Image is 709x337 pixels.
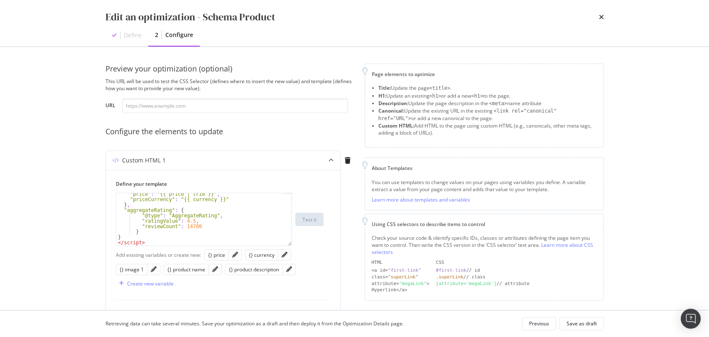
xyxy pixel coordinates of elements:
[529,320,549,327] div: Previous
[105,10,275,24] div: Edit an optimization - Schema Product
[378,122,414,129] strong: Custom HTML:
[282,252,287,258] div: pencil
[122,98,348,113] input: https://www.example.com
[372,71,597,78] div: Page elements to optimize
[436,280,597,287] div: // attribute
[105,64,355,74] div: Preview your optimization (optional)
[232,252,238,258] div: pencil
[559,317,604,330] button: Save as draft
[378,92,386,99] strong: H1:
[471,93,483,99] span: <h1>
[388,274,418,280] div: "superLink"
[378,107,404,114] strong: Canonical:
[372,196,470,203] a: Learn more about templates and variables
[105,102,115,111] label: URL
[155,31,158,39] div: 2
[167,265,205,275] button: {} product name
[372,221,597,228] div: Using CSS selectors to describe items to control
[378,108,557,121] span: <link rel="canonical" href="URL">
[372,280,429,287] div: attribute= >
[295,213,324,226] button: Test it
[116,277,174,290] button: Create new variable
[229,265,279,275] button: {} product description
[208,250,225,260] button: {} price
[372,165,597,172] div: About Templates
[105,126,355,137] div: Configure the elements to update
[105,320,404,327] div: Retrieving data can take several minutes. Save your optimization as a draft and then deploy it fr...
[372,179,597,193] div: You can use templates to change values on your pages using variables you define. A variable extra...
[489,101,507,106] span: <meta>
[120,266,144,273] div: {} image 1
[522,317,556,330] button: Previous
[208,251,225,258] div: {} price
[372,267,429,274] div: <a id=
[436,268,466,273] div: #first-link
[388,268,421,273] div: "first-link"
[436,281,497,286] div: [attribute='megaLink']
[372,241,593,256] a: Learn more about CSS selectors
[372,287,429,293] div: Hyperlink</a>
[378,100,408,107] strong: Description:
[212,266,218,272] div: pencil
[399,281,427,286] div: "megaLink"
[167,266,205,273] div: {} product name
[378,122,597,136] li: Add HTML to the page using custom HTML (e.g., canonicals, other meta tags, adding a block of URLs).
[151,266,157,272] div: pencil
[249,250,275,260] button: {} currency
[436,274,464,280] div: .superLink
[567,320,597,327] div: Save as draft
[378,92,597,100] li: Update an existing or add a new to the page.
[378,84,597,92] li: Update the page .
[599,10,604,24] div: times
[436,259,597,266] div: CSS
[372,234,597,256] div: Check your source code & identify specific IDs, classes or attributes defining the page item you ...
[429,93,442,99] span: <h1>
[116,251,201,258] div: Add existing variables or create new:
[249,251,275,258] div: {} currency
[436,267,597,274] div: // id
[105,78,355,92] div: This URL will be used to test the CSS Selector (defines where to insert the new value) and templa...
[436,274,597,280] div: // class
[378,84,391,91] strong: Title:
[372,274,429,280] div: class=
[378,100,597,107] li: Update the page description in the name attribute
[116,180,324,187] label: Define your template
[122,156,166,165] div: Custom HTML 1
[372,259,429,266] div: HTML
[429,85,451,91] span: <title>
[127,280,174,287] div: Create new variable
[378,107,597,122] li: Update the existing URL in the existing or add a new canonical to the page.
[286,266,292,272] div: pencil
[229,266,279,273] div: {} product description
[124,31,142,39] div: Define
[120,265,144,275] button: {} image 1
[302,216,316,223] div: Test it
[165,31,193,39] div: Configure
[681,309,701,329] div: Open Intercom Messenger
